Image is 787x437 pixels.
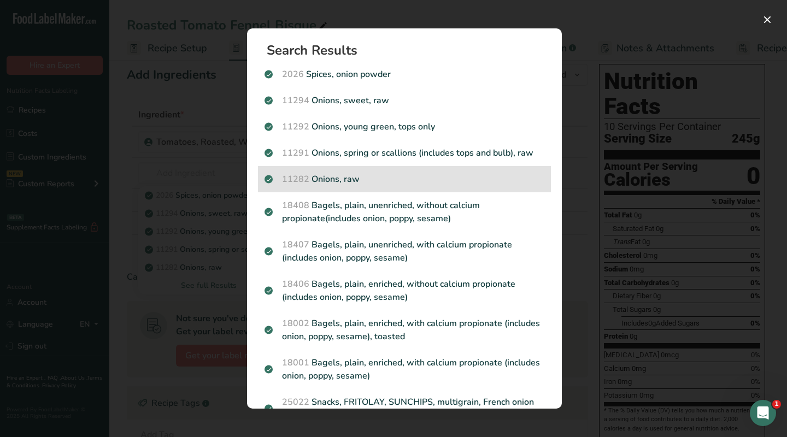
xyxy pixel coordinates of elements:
[265,173,544,186] p: Onions, raw
[750,400,776,426] iframe: Intercom live chat
[772,400,781,409] span: 1
[265,356,544,382] p: Bagels, plain, enriched, with calcium propionate (includes onion, poppy, sesame)
[267,44,551,57] h1: Search Results
[282,317,309,329] span: 18002
[282,357,309,369] span: 18001
[265,146,544,160] p: Onions, spring or scallions (includes tops and bulb), raw
[282,147,309,159] span: 11291
[282,199,309,211] span: 18408
[265,120,544,133] p: Onions, young green, tops only
[265,94,544,107] p: Onions, sweet, raw
[265,317,544,343] p: Bagels, plain, enriched, with calcium propionate (includes onion, poppy, sesame), toasted
[282,396,309,408] span: 25022
[265,395,544,422] p: Snacks, FRITOLAY, SUNCHIPS, multigrain, French onion flavor
[265,238,544,264] p: Bagels, plain, unenriched, with calcium propionate (includes onion, poppy, sesame)
[265,199,544,225] p: Bagels, plain, unenriched, without calcium propionate(includes onion, poppy, sesame)
[282,173,309,185] span: 11282
[265,277,544,304] p: Bagels, plain, enriched, without calcium propionate (includes onion, poppy, sesame)
[265,68,544,81] p: Spices, onion powder
[282,278,309,290] span: 18406
[282,121,309,133] span: 11292
[282,239,309,251] span: 18407
[282,95,309,107] span: 11294
[282,68,304,80] span: 2026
